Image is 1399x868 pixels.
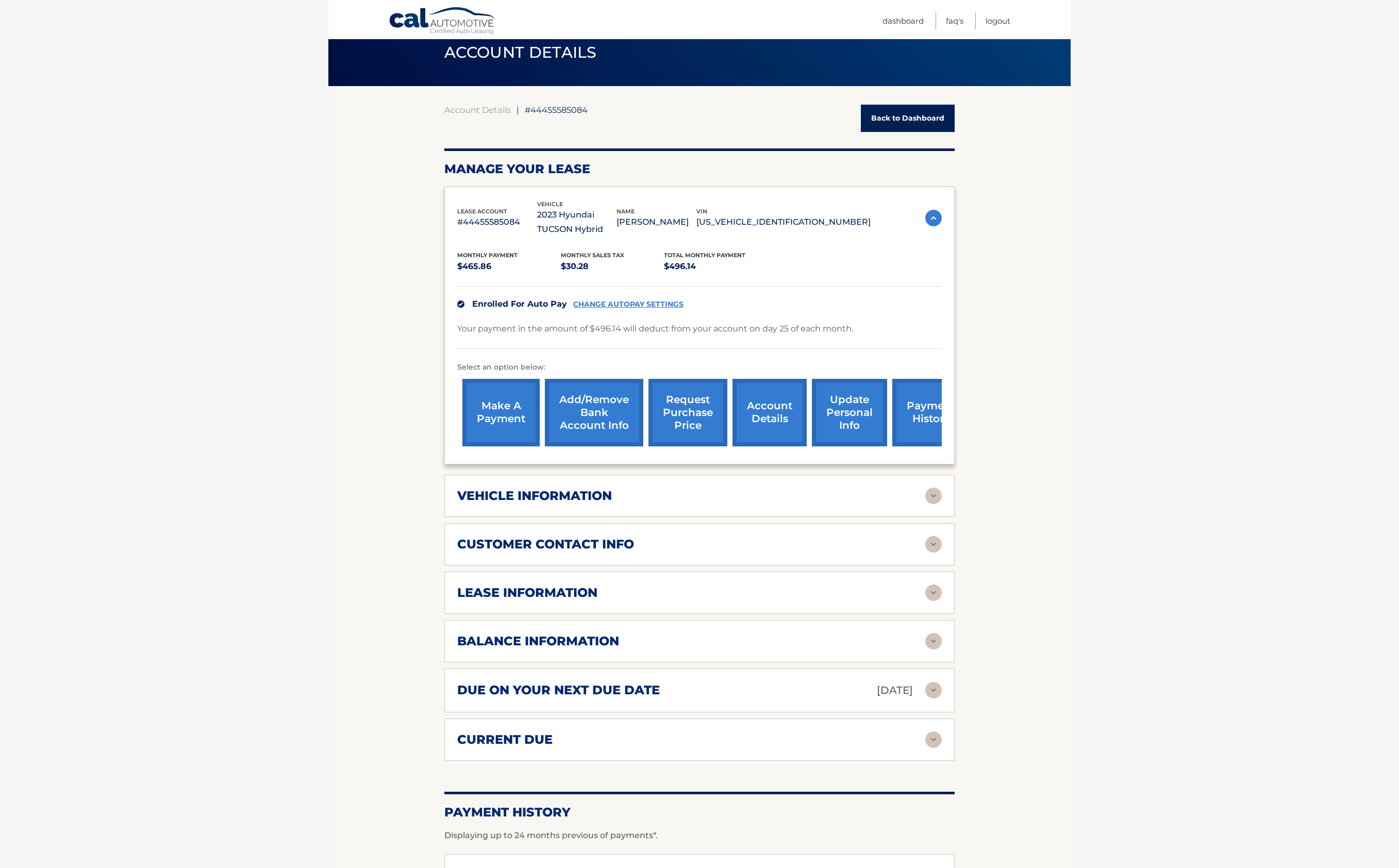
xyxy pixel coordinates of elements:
[861,105,955,132] a: Back to Dashboard
[457,215,537,229] p: #44455585084
[925,585,942,601] img: accordion-rest.svg
[444,161,955,177] h2: Manage Your Lease
[517,105,519,115] span: |
[389,7,497,37] a: Cal Automotive
[664,252,745,259] span: Total Monthly Payment
[457,322,853,336] p: Your payment in the amount of $496.14 will deduct from your account on day 25 of each month.
[457,585,597,600] h2: lease information
[696,208,707,215] span: vin
[444,43,597,62] span: ACCOUNT DETAILS
[444,105,511,115] a: Account Details
[457,537,634,552] h2: customer contact info
[462,379,540,446] a: make a payment
[925,210,942,226] img: accordion-active.svg
[537,201,563,208] span: vehicle
[617,215,696,229] p: [PERSON_NAME]
[537,208,617,237] p: 2023 Hyundai TUCSON Hybrid
[892,379,970,446] a: payment history
[457,301,464,308] img: check.svg
[648,379,727,446] a: request purchase price
[732,379,807,446] a: account details
[986,12,1010,29] a: Logout
[812,379,887,446] a: update personal info
[457,208,507,215] span: lease account
[457,682,660,698] h2: due on your next due date
[877,681,913,699] p: [DATE]
[664,259,768,274] p: $496.14
[444,805,955,820] h2: Payment History
[457,259,561,274] p: $465.86
[457,633,619,649] h2: balance information
[472,299,567,309] span: Enrolled For Auto Pay
[882,12,924,29] a: Dashboard
[561,252,624,259] span: Monthly sales Tax
[457,488,612,504] h2: vehicle information
[457,361,942,374] p: Select an option below:
[925,633,942,649] img: accordion-rest.svg
[925,536,942,553] img: accordion-rest.svg
[457,732,553,747] h2: current due
[696,215,871,229] p: [US_VEHICLE_IDENTIFICATION_NUMBER]
[457,252,518,259] span: Monthly Payment
[925,731,942,748] img: accordion-rest.svg
[545,379,643,446] a: Add/Remove bank account info
[573,300,684,309] a: CHANGE AUTOPAY SETTINGS
[925,682,942,698] img: accordion-rest.svg
[525,105,588,115] span: #44455585084
[617,208,635,215] span: name
[444,829,955,842] p: Displaying up to 24 months previous of payments*.
[561,259,664,274] p: $30.28
[925,488,942,504] img: accordion-rest.svg
[946,12,963,29] a: FAQ's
